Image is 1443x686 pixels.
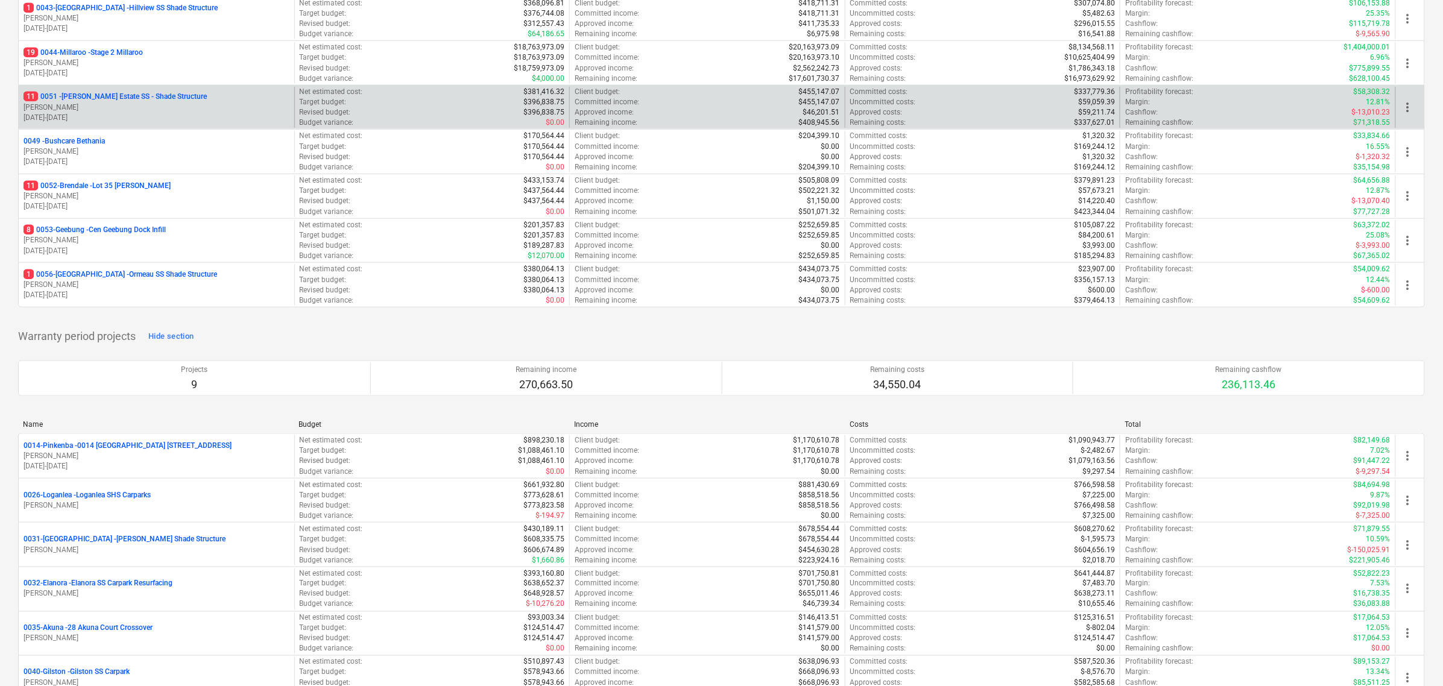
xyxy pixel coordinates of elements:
p: [DATE] - [DATE] [24,113,289,123]
p: [DATE] - [DATE] [24,290,289,300]
span: 1 [24,3,34,13]
p: Remaining income : [575,207,637,217]
p: Uncommitted costs : [850,97,916,107]
p: $505,808.09 [799,175,840,186]
span: more_vert [1401,626,1415,641]
p: Uncommitted costs : [850,52,916,63]
p: $57,673.21 [1078,186,1115,196]
span: 8 [24,225,34,234]
span: more_vert [1401,671,1415,685]
p: $437,564.44 [523,196,564,206]
p: Remaining cashflow : [1125,251,1193,261]
p: Remaining costs : [850,162,906,172]
p: Net estimated cost : [300,42,363,52]
p: Remaining costs : [850,295,906,306]
p: $58,308.32 [1354,87,1391,97]
p: $381,416.32 [523,87,564,97]
p: Committed costs : [850,87,908,97]
p: Cashflow : [1125,152,1158,162]
p: Remaining costs [870,365,924,375]
p: $8,134,568.11 [1069,42,1115,52]
p: $0.00 [821,152,840,162]
p: Budget variance : [300,118,354,128]
p: Uncommitted costs : [850,230,916,241]
p: $628,100.45 [1350,74,1391,84]
p: $54,009.62 [1354,264,1391,274]
p: 0043-[GEOGRAPHIC_DATA] - Hillview SS Shade Structure [24,3,218,13]
p: Margin : [1125,186,1150,196]
p: 0056-[GEOGRAPHIC_DATA] - Ormeau SS Shade Structure [24,269,217,280]
p: $434,073.75 [799,264,840,274]
p: [DATE] - [DATE] [24,246,289,256]
p: $0.00 [821,241,840,251]
p: Remaining cashflow : [1125,207,1193,217]
p: $201,357.83 [523,230,564,241]
p: Remaining cashflow : [1125,295,1193,306]
p: [PERSON_NAME] [24,102,289,113]
p: [PERSON_NAME] [24,545,289,555]
p: Remaining cashflow : [1125,29,1193,39]
p: $170,564.44 [523,131,564,141]
p: $4,000.00 [532,74,564,84]
span: more_vert [1401,145,1415,159]
p: $18,763,973.09 [514,42,564,52]
p: $379,464.13 [1074,295,1115,306]
span: 11 [24,181,38,190]
p: Approved income : [575,285,634,295]
p: Target budget : [300,8,347,19]
p: Profitability forecast : [1125,264,1193,274]
p: Approved costs : [850,152,903,162]
p: 6.96% [1371,52,1391,63]
p: Target budget : [300,275,347,285]
p: Revised budget : [300,63,351,74]
p: 25.08% [1366,230,1391,241]
p: $5,482.63 [1082,8,1115,19]
p: Revised budget : [300,196,351,206]
p: $1,404,000.01 [1344,42,1391,52]
p: $-9,565.90 [1356,29,1391,39]
p: $408,945.56 [799,118,840,128]
p: $64,186.65 [528,29,564,39]
p: Approved income : [575,196,634,206]
div: 110051 -[PERSON_NAME] Estate SS - Shade Structure[PERSON_NAME][DATE]-[DATE] [24,92,289,122]
p: Approved income : [575,107,634,118]
p: [PERSON_NAME] [24,451,289,461]
p: Approved costs : [850,63,903,74]
button: Hide section [145,327,197,346]
p: Net estimated cost : [300,264,363,274]
p: 16.55% [1366,142,1391,152]
p: Remaining cashflow [1216,365,1282,375]
p: Net estimated cost : [300,220,363,230]
p: Profitability forecast : [1125,220,1193,230]
p: 0014-Pinkenba - 0014 [GEOGRAPHIC_DATA] [STREET_ADDRESS] [24,441,232,451]
p: 0051 - [PERSON_NAME] Estate SS - Shade Structure [24,92,207,102]
p: $1,320.32 [1082,131,1115,141]
p: 12.87% [1366,186,1391,196]
p: $-13,010.23 [1352,107,1391,118]
p: $18,763,973.09 [514,52,564,63]
p: $115,719.78 [1350,19,1391,29]
p: $71,318.55 [1354,118,1391,128]
p: $0.00 [546,295,564,306]
p: 12.81% [1366,97,1391,107]
p: Warranty period projects [18,329,136,344]
p: Target budget : [300,230,347,241]
span: more_vert [1401,493,1415,508]
p: [DATE] - [DATE] [24,68,289,78]
p: Committed costs : [850,175,908,186]
div: 10043-[GEOGRAPHIC_DATA] -Hillview SS Shade Structure[PERSON_NAME][DATE]-[DATE] [24,3,289,34]
p: [PERSON_NAME] [24,589,289,599]
p: Approved costs : [850,196,903,206]
span: 11 [24,92,38,101]
p: $434,073.75 [799,275,840,285]
p: Revised budget : [300,285,351,295]
span: more_vert [1401,189,1415,203]
span: more_vert [1401,100,1415,115]
p: Remaining costs : [850,74,906,84]
p: [PERSON_NAME] [24,191,289,201]
p: Remaining costs : [850,207,906,217]
p: 0031-[GEOGRAPHIC_DATA] - [PERSON_NAME] Shade Structure [24,534,226,544]
p: Client budget : [575,220,620,230]
span: more_vert [1401,448,1415,463]
p: Budget variance : [300,29,354,39]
